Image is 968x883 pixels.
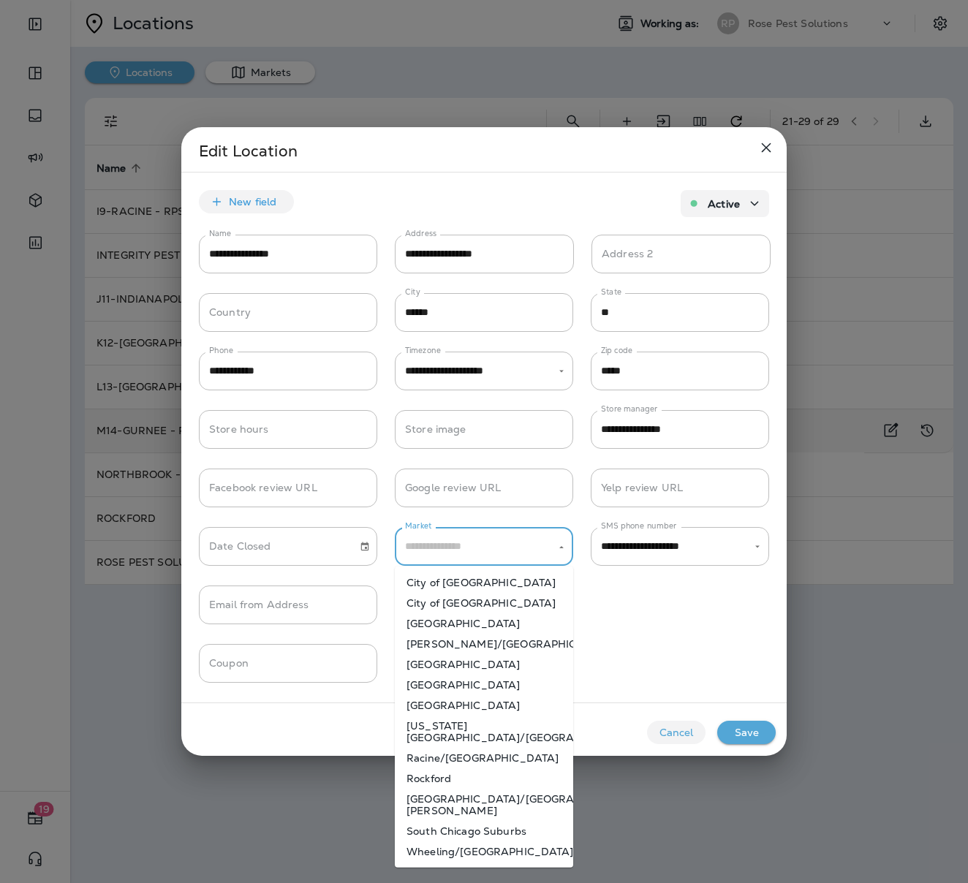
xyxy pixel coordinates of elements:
li: City of [GEOGRAPHIC_DATA] [395,572,573,593]
button: Close [555,541,568,554]
label: Zip code [601,345,632,356]
button: Save [717,721,776,744]
li: City of [GEOGRAPHIC_DATA] [395,593,573,613]
button: Active [681,190,769,217]
label: SMS phone number [601,520,677,531]
label: Timezone [405,345,441,356]
h2: Edit Location [181,127,787,173]
button: Open [555,365,568,378]
li: [GEOGRAPHIC_DATA] [395,613,573,634]
button: Open [751,540,764,553]
li: [GEOGRAPHIC_DATA] [395,695,573,716]
label: State [601,287,621,298]
li: [PERSON_NAME]/[GEOGRAPHIC_DATA] [395,634,573,654]
button: Cancel [647,721,706,744]
button: close [752,133,781,162]
label: Phone [209,345,233,356]
button: Choose date [354,536,376,558]
li: [GEOGRAPHIC_DATA] [395,675,573,695]
p: New field [229,196,276,208]
p: Active [708,198,740,210]
li: Wheeling/[GEOGRAPHIC_DATA] [395,841,573,862]
label: Market [405,520,432,531]
li: Rockford [395,768,573,789]
label: City [405,287,420,298]
label: Name [209,228,231,239]
label: Store manager [601,403,658,414]
li: [GEOGRAPHIC_DATA]/[GEOGRAPHIC_DATA][PERSON_NAME] [395,789,573,821]
li: [GEOGRAPHIC_DATA] [395,654,573,675]
li: Racine/[GEOGRAPHIC_DATA] [395,748,573,768]
li: South Chicago Suburbs [395,821,573,841]
button: New field [199,190,294,213]
label: Address [405,228,436,239]
li: [US_STATE][GEOGRAPHIC_DATA]/[GEOGRAPHIC_DATA] [395,716,573,748]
